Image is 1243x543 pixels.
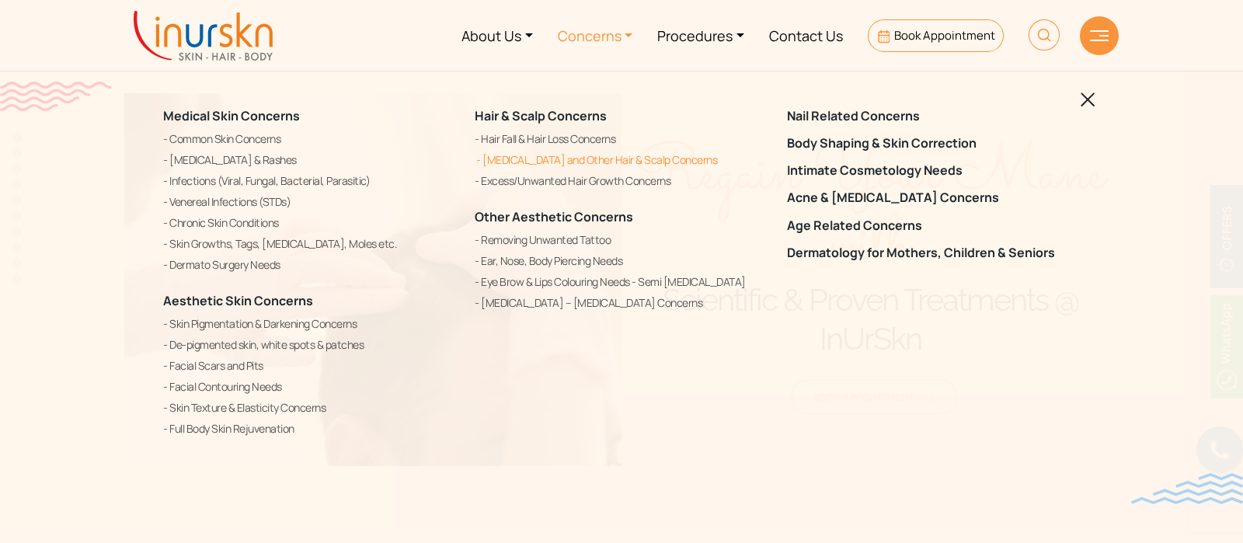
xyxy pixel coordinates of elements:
img: hamLine.svg [1090,30,1109,41]
img: HeaderSearch [1029,19,1060,50]
a: De-pigmented skin, white spots & patches [163,336,456,354]
a: Procedures [645,6,757,64]
a: [MEDICAL_DATA] & Rashes [163,151,456,169]
a: About Us [449,6,545,64]
a: Nail Related Concerns [787,109,1080,124]
a: Skin Growths, Tags, [MEDICAL_DATA], Moles etc. [163,235,456,253]
a: [MEDICAL_DATA] and Other Hair & Scalp Concerns [475,151,768,169]
a: Skin Pigmentation & Darkening Concerns [163,315,456,333]
span: Book Appointment [894,27,995,44]
a: Medical Skin Concerns [163,107,300,124]
a: Infections (Viral, Fungal, Bacterial, Parasitic) [163,172,456,190]
a: Full Body Skin Rejuvenation [163,419,456,438]
a: Facial Scars and Pits [163,357,456,375]
a: [MEDICAL_DATA] – [MEDICAL_DATA] Concerns [475,294,768,312]
a: Ear, Nose, Body Piercing Needs [475,252,768,270]
a: Age Related Concerns [787,218,1080,233]
a: Chronic Skin Conditions [163,214,456,232]
a: Intimate Cosmetology Needs [787,163,1080,178]
a: Eye Brow & Lips Colouring Needs - Semi [MEDICAL_DATA] [475,273,768,291]
a: Book Appointment [868,19,1004,52]
a: Other Aesthetic Concerns [475,208,633,225]
a: Dermato Surgery Needs [163,256,456,274]
a: Concerns [545,6,646,64]
a: Dermatology for Mothers, Children & Seniors [787,245,1080,260]
a: Facial Contouring Needs [163,378,456,396]
img: blackclosed [1081,92,1095,107]
a: Venereal Infections (STDs) [163,193,456,211]
a: Removing Unwanted Tattoo [475,231,768,249]
a: Contact Us [757,6,855,64]
a: Hair & Scalp Concerns [475,107,607,124]
a: Common Skin Concerns [163,130,456,148]
img: inurskn-logo [134,11,273,61]
a: Body Shaping & Skin Correction [787,136,1080,151]
a: Aesthetic Skin Concerns [163,292,313,309]
a: Skin Texture & Elasticity Concerns [163,399,456,417]
a: Acne & [MEDICAL_DATA] Concerns [787,191,1080,206]
img: bluewave [1131,473,1243,504]
a: Hair Fall & Hair Loss Concerns [475,130,768,148]
a: Excess/Unwanted Hair Growth Concerns [475,172,768,190]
